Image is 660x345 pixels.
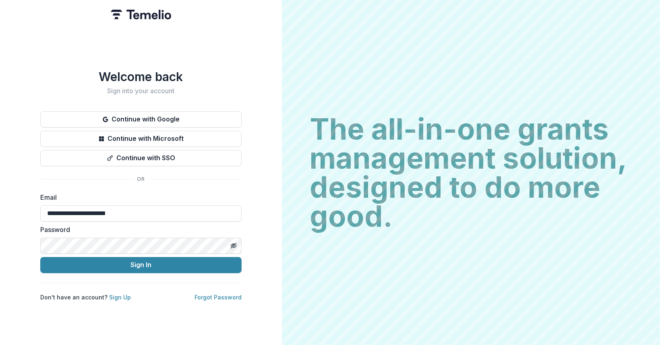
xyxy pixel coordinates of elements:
[40,150,242,166] button: Continue with SSO
[40,225,237,234] label: Password
[40,69,242,84] h1: Welcome back
[40,87,242,95] h2: Sign into your account
[227,239,240,252] button: Toggle password visibility
[111,10,171,19] img: Temelio
[40,293,131,301] p: Don't have an account?
[109,294,131,301] a: Sign Up
[40,131,242,147] button: Continue with Microsoft
[40,111,242,128] button: Continue with Google
[40,192,237,202] label: Email
[40,257,242,273] button: Sign In
[194,294,242,301] a: Forgot Password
